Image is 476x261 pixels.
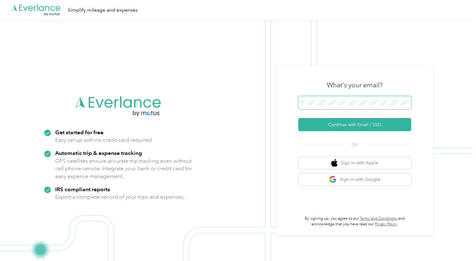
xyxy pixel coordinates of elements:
[68,6,138,14] div: Simplify mileage and expenses
[327,81,383,90] h3: What's your email?
[298,118,411,131] button: Continue with Email / SSO
[55,193,185,201] p: Export a complete record of your trips and expenses.
[375,222,397,227] a: Privacy Policy
[55,157,192,180] p: GPS satellites ensure accurate trip tracking even without cell phone service. Integrate your bank...
[298,216,411,227] p: By signing up, you agree to our and acknowledge that you have read our .
[298,173,411,186] button: google logoSign in with Google
[331,159,337,167] img: apple logo
[329,176,337,183] img: google logo
[55,150,142,156] strong: Automatic trip & expense tracking
[344,141,366,148] span: OR
[360,216,397,221] a: Terms and Conditions
[55,186,110,192] strong: IRS compliant reports
[55,136,152,144] p: Easy set up with no credit card required
[298,157,411,169] button: apple logoSign in with Apple
[55,129,103,136] strong: Get started for free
